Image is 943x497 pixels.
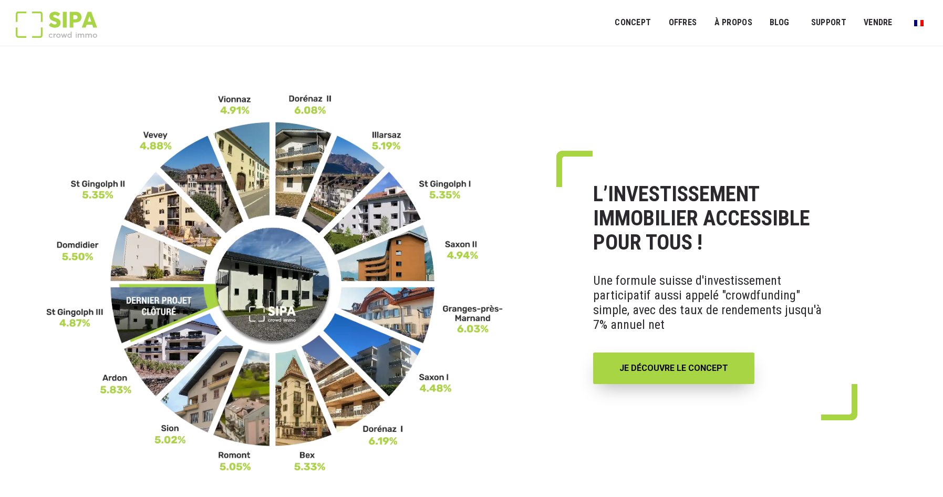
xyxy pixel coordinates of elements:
a: VENDRE [857,11,899,35]
a: JE DÉCOUVRE LE CONCEPT [593,353,754,384]
p: Une formule suisse d'investissement participatif aussi appelé "crowdfunding" simple, avec des tau... [593,265,834,340]
a: Passer à [907,13,930,33]
nav: Menu principal [615,9,927,36]
a: Concept [608,11,658,35]
h1: L’INVESTISSEMENT IMMOBILIER ACCESSIBLE POUR TOUS ! [593,182,834,255]
a: OFFRES [661,11,703,35]
a: Blog [763,11,796,35]
a: À PROPOS [707,11,759,35]
a: SUPPORT [804,11,853,35]
img: Français [914,20,924,26]
img: FR-_3__11zon [46,94,503,472]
